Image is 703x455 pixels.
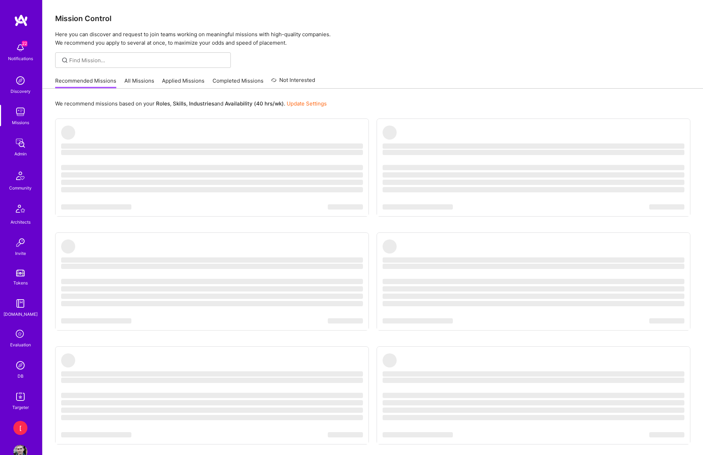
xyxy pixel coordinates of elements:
[213,77,263,89] a: Completed Missions
[16,270,25,276] img: tokens
[225,100,284,107] b: Availability (40 hrs/wk)
[13,41,27,55] img: bell
[8,55,33,62] div: Notifications
[4,310,38,318] div: [DOMAIN_NAME]
[13,236,27,250] img: Invite
[12,404,29,411] div: Targeter
[12,421,29,435] a: [
[55,30,690,47] p: Here you can discover and request to join teams working on meaningful missions with high-quality ...
[13,136,27,150] img: admin teamwork
[22,41,27,46] span: 22
[13,73,27,88] img: discovery
[287,100,327,107] a: Update Settings
[55,14,690,23] h3: Mission Control
[69,57,226,64] input: Find Mission...
[61,56,69,64] i: icon SearchGrey
[18,372,24,380] div: DB
[13,279,28,287] div: Tokens
[162,77,204,89] a: Applied Missions
[10,341,31,348] div: Evaluation
[11,88,31,95] div: Discovery
[15,250,26,257] div: Invite
[13,390,27,404] img: Skill Targeter
[12,167,29,184] img: Community
[271,76,315,89] a: Not Interested
[13,421,27,435] div: [
[12,201,29,218] img: Architects
[14,150,27,158] div: Admin
[13,296,27,310] img: guide book
[14,14,28,27] img: logo
[173,100,186,107] b: Skills
[156,100,170,107] b: Roles
[11,218,31,226] div: Architects
[12,119,29,126] div: Missions
[124,77,154,89] a: All Missions
[189,100,214,107] b: Industries
[14,328,27,341] i: icon SelectionTeam
[9,184,32,192] div: Community
[13,358,27,372] img: Admin Search
[55,77,116,89] a: Recommended Missions
[55,100,327,107] p: We recommend missions based on your , , and .
[13,105,27,119] img: teamwork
